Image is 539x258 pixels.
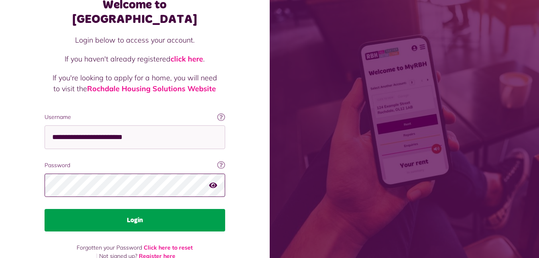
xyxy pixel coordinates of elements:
p: If you haven't already registered . [53,53,217,64]
a: click here [171,54,203,63]
button: Login [45,209,225,231]
label: Password [45,161,225,170]
a: Rochdale Housing Solutions Website [87,84,216,93]
a: Click here to reset [144,244,193,251]
label: Username [45,113,225,121]
p: If you're looking to apply for a home, you will need to visit the [53,72,217,94]
p: Login below to access your account. [53,35,217,45]
span: Forgotten your Password [77,244,142,251]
